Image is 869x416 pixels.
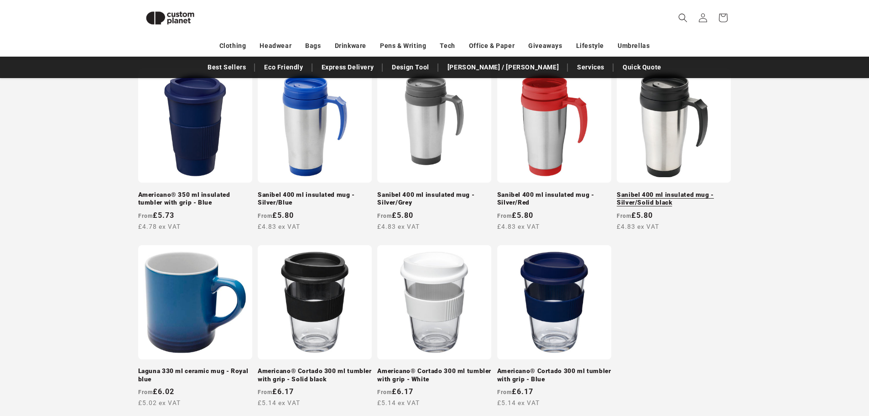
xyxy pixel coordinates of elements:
a: Quick Quote [618,59,666,75]
a: Drinkware [335,38,366,54]
iframe: Chat Widget [717,317,869,416]
a: Headwear [260,38,291,54]
a: Sanibel 400 ml insulated mug - Silver/Blue [258,191,372,207]
a: Design Tool [387,59,434,75]
a: Americano® 350 ml insulated tumbler with grip - Blue [138,191,252,207]
a: Tech [440,38,455,54]
summary: Search [673,8,693,28]
a: Sanibel 400 ml insulated mug - Silver/Red [497,191,611,207]
a: Best Sellers [203,59,250,75]
a: Umbrellas [618,38,650,54]
a: Pens & Writing [380,38,426,54]
img: Custom Planet [138,4,202,32]
a: Americano® Cortado 300 ml tumbler with grip - Blue [497,367,611,383]
a: Sanibel 400 ml insulated mug - Silver/Solid black [617,191,731,207]
a: Laguna 330 ml ceramic mug - Royal blue [138,367,252,383]
a: Lifestyle [576,38,604,54]
a: Americano® Cortado 300 ml tumbler with grip - Solid black [258,367,372,383]
a: Bags [305,38,321,54]
a: Express Delivery [317,59,379,75]
a: [PERSON_NAME] / [PERSON_NAME] [443,59,563,75]
a: Services [572,59,609,75]
a: Eco Friendly [260,59,307,75]
a: Sanibel 400 ml insulated mug - Silver/Grey [377,191,491,207]
a: Office & Paper [469,38,515,54]
a: Giveaways [528,38,562,54]
a: Americano® Cortado 300 ml tumbler with grip - White [377,367,491,383]
a: Clothing [219,38,246,54]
